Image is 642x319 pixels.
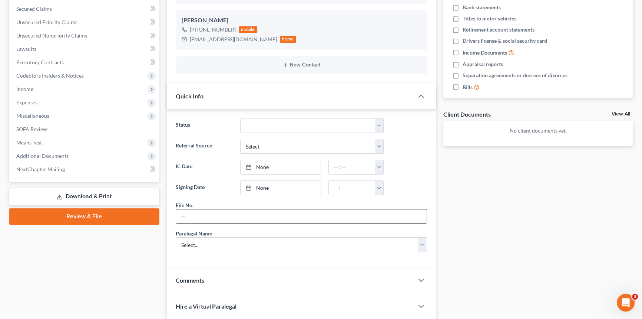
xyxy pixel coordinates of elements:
input: -- [176,209,427,224]
a: NextChapter Mailing [10,163,159,176]
span: NextChapter Mailing [16,166,65,172]
div: Client Documents [443,110,491,118]
a: Secured Claims [10,2,159,16]
label: IC Date [172,160,236,175]
span: Unsecured Nonpriority Claims [16,32,87,39]
span: Titles to motor vehicles [463,15,516,22]
span: Separation agreements or decrees of divorces [463,72,567,79]
span: Appraisal reports [463,61,503,68]
input: -- : -- [329,181,375,195]
a: None [241,181,320,195]
div: Paralegal Name [176,230,212,237]
a: Executory Contracts [10,56,159,69]
span: Miscellaneous [16,113,49,119]
label: Signing Date [172,180,236,195]
span: Quick Info [176,92,203,100]
label: Status [172,118,236,133]
span: Comments [176,277,204,284]
a: Lawsuits [10,42,159,56]
button: New Contact [182,62,421,68]
span: Unsecured Priority Claims [16,19,77,25]
span: Codebtors Insiders & Notices [16,72,84,79]
a: None [241,160,320,174]
span: Expenses [16,99,37,105]
div: [PERSON_NAME] [182,16,421,25]
a: Unsecured Priority Claims [10,16,159,29]
a: View All [612,111,630,117]
span: 3 [632,294,638,300]
div: File No. [176,201,193,209]
div: home [280,36,296,43]
span: SOFA Review [16,126,47,132]
span: Additional Documents [16,153,69,159]
a: SOFA Review [10,123,159,136]
span: Income Documents [463,49,507,56]
span: Executory Contracts [16,59,64,65]
a: Review & File [9,208,159,225]
a: Unsecured Nonpriority Claims [10,29,159,42]
span: Means Test [16,139,42,146]
span: Hire a Virtual Paralegal [176,303,236,310]
div: [EMAIL_ADDRESS][DOMAIN_NAME] [190,36,277,43]
div: [PHONE_NUMBER] [190,26,236,33]
a: Download & Print [9,188,159,205]
span: Retirement account statements [463,26,535,33]
iframe: Intercom live chat [617,294,635,312]
label: Referral Source [172,139,236,154]
span: Drivers license & social security card [463,37,547,45]
span: Secured Claims [16,6,52,12]
input: -- : -- [329,160,375,174]
div: mobile [239,26,257,33]
span: Lawsuits [16,46,36,52]
span: Bills [463,84,473,91]
p: No client documents yet. [449,127,628,134]
span: Bank statements [463,4,501,11]
span: Income [16,86,33,92]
